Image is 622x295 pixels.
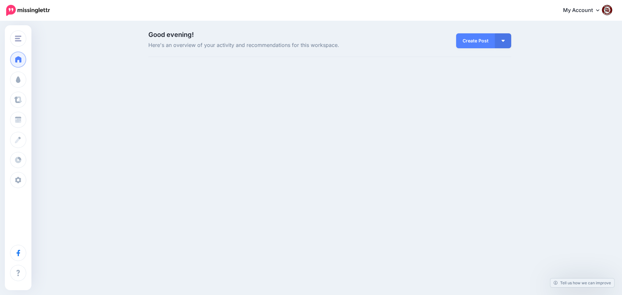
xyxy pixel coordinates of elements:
[501,40,505,42] img: arrow-down-white.png
[148,31,194,39] span: Good evening!
[557,3,612,18] a: My Account
[456,33,495,48] a: Create Post
[6,5,50,16] img: Missinglettr
[550,278,614,287] a: Tell us how we can improve
[15,36,21,41] img: menu.png
[148,41,387,50] span: Here's an overview of your activity and recommendations for this workspace.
